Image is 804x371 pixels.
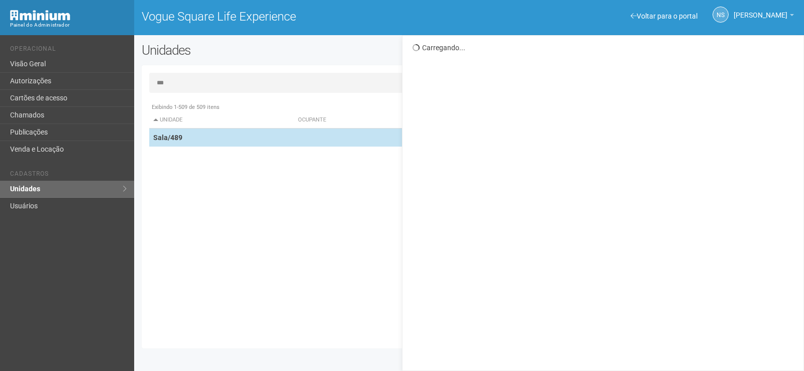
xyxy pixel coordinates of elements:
div: Exibindo 1-509 de 509 itens [149,103,790,112]
li: Operacional [10,45,127,56]
h2: Unidades [142,43,406,58]
a: NS [713,7,729,23]
img: Minium [10,10,70,21]
li: Cadastros [10,170,127,181]
th: Unidade: activate to sort column descending [149,112,294,129]
strong: Sala/489 [153,134,182,142]
h1: Vogue Square Life Experience [142,10,462,23]
th: Ocupante: activate to sort column ascending [294,112,558,129]
a: Voltar para o portal [631,12,697,20]
div: Carregando... [413,43,796,52]
a: [PERSON_NAME] [734,13,794,21]
div: Painel do Administrador [10,21,127,30]
span: Nicolle Silva [734,2,787,19]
